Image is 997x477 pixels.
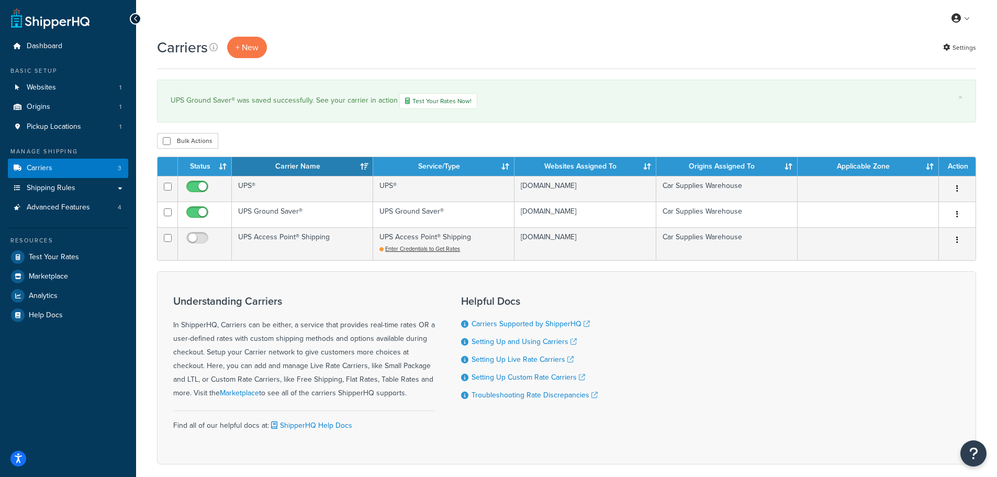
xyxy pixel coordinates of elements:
[29,311,63,320] span: Help Docs
[472,336,577,347] a: Setting Up and Using Carriers
[232,202,373,227] td: UPS Ground Saver®
[227,37,267,58] button: + New
[8,286,128,305] a: Analytics
[232,227,373,260] td: UPS Access Point® Shipping
[472,318,590,329] a: Carriers Supported by ShipperHQ
[373,227,514,260] td: UPS Access Point® Shipping
[461,295,598,307] h3: Helpful Docs
[8,117,128,137] li: Pickup Locations
[8,306,128,325] a: Help Docs
[27,164,52,173] span: Carriers
[8,248,128,267] a: Test Your Rates
[119,103,121,112] span: 1
[173,295,435,307] h3: Understanding Carriers
[27,42,62,51] span: Dashboard
[29,253,79,262] span: Test Your Rates
[8,117,128,137] a: Pickup Locations 1
[8,198,128,217] a: Advanced Features 4
[373,202,514,227] td: UPS Ground Saver®
[472,390,598,401] a: Troubleshooting Rate Discrepancies
[119,123,121,131] span: 1
[8,267,128,286] a: Marketplace
[118,164,121,173] span: 3
[27,203,90,212] span: Advanced Features
[8,147,128,156] div: Manage Shipping
[173,295,435,400] div: In ShipperHQ, Carriers can be either, a service that provides real-time rates OR a user-defined r...
[157,133,218,149] button: Bulk Actions
[27,123,81,131] span: Pickup Locations
[8,66,128,75] div: Basic Setup
[29,272,68,281] span: Marketplace
[27,184,75,193] span: Shipping Rules
[960,440,987,467] button: Open Resource Center
[8,179,128,198] a: Shipping Rules
[232,176,373,202] td: UPS®
[656,227,798,260] td: Car Supplies Warehouse
[27,83,56,92] span: Websites
[171,93,962,109] div: UPS Ground Saver® was saved successfully. See your carrier in action
[173,411,435,432] div: Find all of our helpful docs at:
[8,37,128,56] a: Dashboard
[656,157,798,176] th: Origins Assigned To: activate to sort column ascending
[656,202,798,227] td: Car Supplies Warehouse
[798,157,939,176] th: Applicable Zone: activate to sort column ascending
[8,236,128,245] div: Resources
[269,420,352,431] a: ShipperHQ Help Docs
[939,157,976,176] th: Action
[29,292,58,301] span: Analytics
[514,227,656,260] td: [DOMAIN_NAME]
[373,157,514,176] th: Service/Type: activate to sort column ascending
[472,354,574,365] a: Setting Up Live Rate Carriers
[385,245,460,253] span: Enter Credentials to Get Rates
[232,157,373,176] th: Carrier Name: activate to sort column ascending
[178,157,232,176] th: Status: activate to sort column ascending
[8,97,128,117] a: Origins 1
[399,93,477,109] a: Test Your Rates Now!
[514,176,656,202] td: [DOMAIN_NAME]
[157,37,208,58] h1: Carriers
[958,93,962,102] a: ×
[943,40,976,55] a: Settings
[514,202,656,227] td: [DOMAIN_NAME]
[8,78,128,97] li: Websites
[27,103,50,112] span: Origins
[656,176,798,202] td: Car Supplies Warehouse
[11,8,89,29] a: ShipperHQ Home
[8,78,128,97] a: Websites 1
[118,203,121,212] span: 4
[514,157,656,176] th: Websites Assigned To: activate to sort column ascending
[8,97,128,117] li: Origins
[379,245,460,253] a: Enter Credentials to Get Rates
[472,372,585,383] a: Setting Up Custom Rate Carriers
[8,159,128,178] li: Carriers
[373,176,514,202] td: UPS®
[119,83,121,92] span: 1
[8,159,128,178] a: Carriers 3
[8,198,128,217] li: Advanced Features
[220,387,259,398] a: Marketplace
